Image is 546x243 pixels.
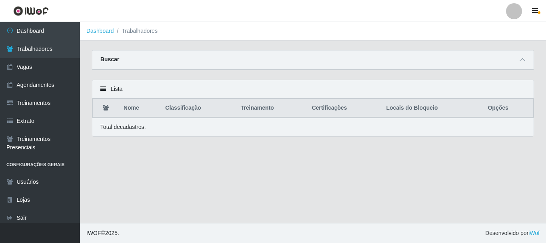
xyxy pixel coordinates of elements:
li: Trabalhadores [114,27,158,35]
span: IWOF [86,230,101,236]
a: Dashboard [86,28,114,34]
nav: breadcrumb [80,22,546,40]
div: Lista [92,80,534,98]
img: CoreUI Logo [13,6,49,16]
a: iWof [528,230,540,236]
th: Locais do Bloqueio [381,99,483,118]
th: Opções [483,99,533,118]
th: Treinamento [236,99,307,118]
span: © 2025 . [86,229,119,237]
th: Nome [119,99,160,118]
th: Classificação [161,99,236,118]
span: Desenvolvido por [485,229,540,237]
th: Certificações [307,99,381,118]
strong: Buscar [100,56,119,62]
p: Total de cadastros. [100,123,146,131]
